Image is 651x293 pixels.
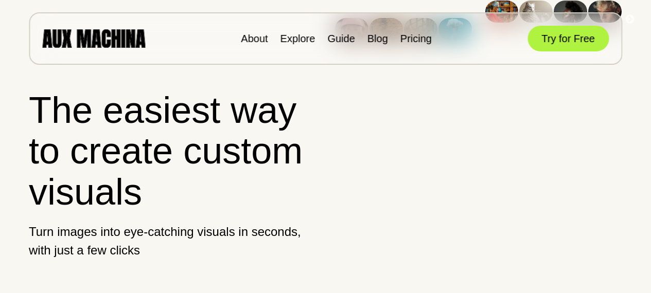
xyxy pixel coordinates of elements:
[367,33,388,44] a: Blog
[241,33,268,44] a: About
[527,26,609,51] button: Try for Free
[280,33,315,44] a: Explore
[42,29,145,47] img: AUX MACHINA
[327,33,355,44] a: Guide
[29,90,316,212] h1: The easiest way to create custom visuals
[400,33,432,44] a: Pricing
[29,223,316,260] p: Turn images into eye-catching visuals in seconds, with just a few clicks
